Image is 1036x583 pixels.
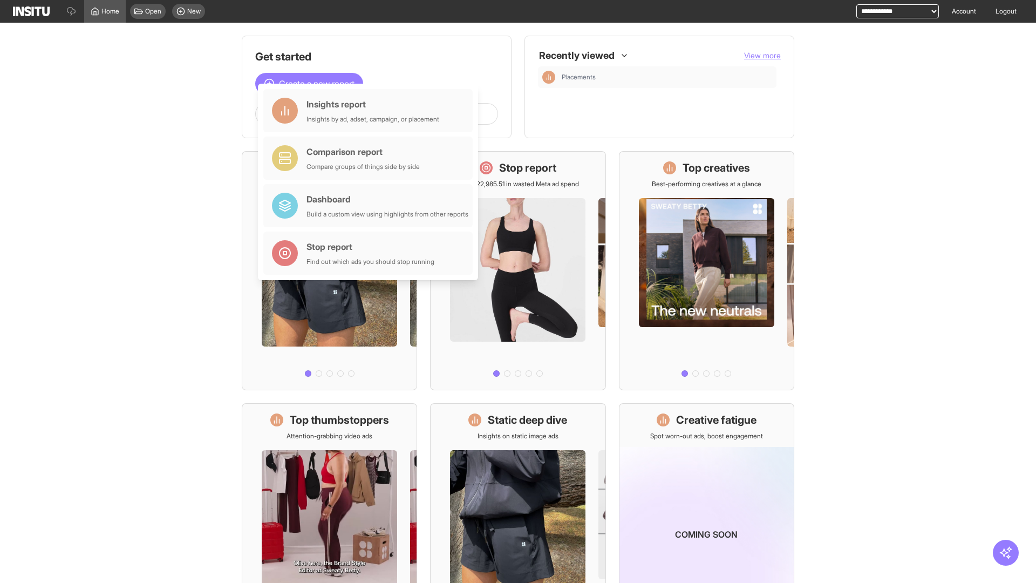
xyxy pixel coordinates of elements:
[499,160,556,175] h1: Stop report
[306,115,439,124] div: Insights by ad, adset, campaign, or placement
[13,6,50,16] img: Logo
[287,432,372,440] p: Attention-grabbing video ads
[744,50,781,61] button: View more
[488,412,567,428] h1: Static deep dive
[279,77,355,90] span: Create a new report
[290,412,389,428] h1: Top thumbstoppers
[683,160,750,175] h1: Top creatives
[101,7,119,16] span: Home
[430,151,605,390] a: Stop reportSave £22,985.51 in wasted Meta ad spend
[562,73,772,82] span: Placements
[255,49,498,64] h1: Get started
[306,98,439,111] div: Insights report
[306,210,468,219] div: Build a custom view using highlights from other reports
[562,73,596,82] span: Placements
[619,151,794,390] a: Top creativesBest-performing creatives at a glance
[478,432,558,440] p: Insights on static image ads
[306,162,420,171] div: Compare groups of things side by side
[744,51,781,60] span: View more
[187,7,201,16] span: New
[542,71,555,84] div: Insights
[145,7,161,16] span: Open
[306,193,468,206] div: Dashboard
[652,180,761,188] p: Best-performing creatives at a glance
[242,151,417,390] a: What's live nowSee all active ads instantly
[457,180,579,188] p: Save £22,985.51 in wasted Meta ad spend
[306,257,434,266] div: Find out which ads you should stop running
[255,73,363,94] button: Create a new report
[306,145,420,158] div: Comparison report
[306,240,434,253] div: Stop report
